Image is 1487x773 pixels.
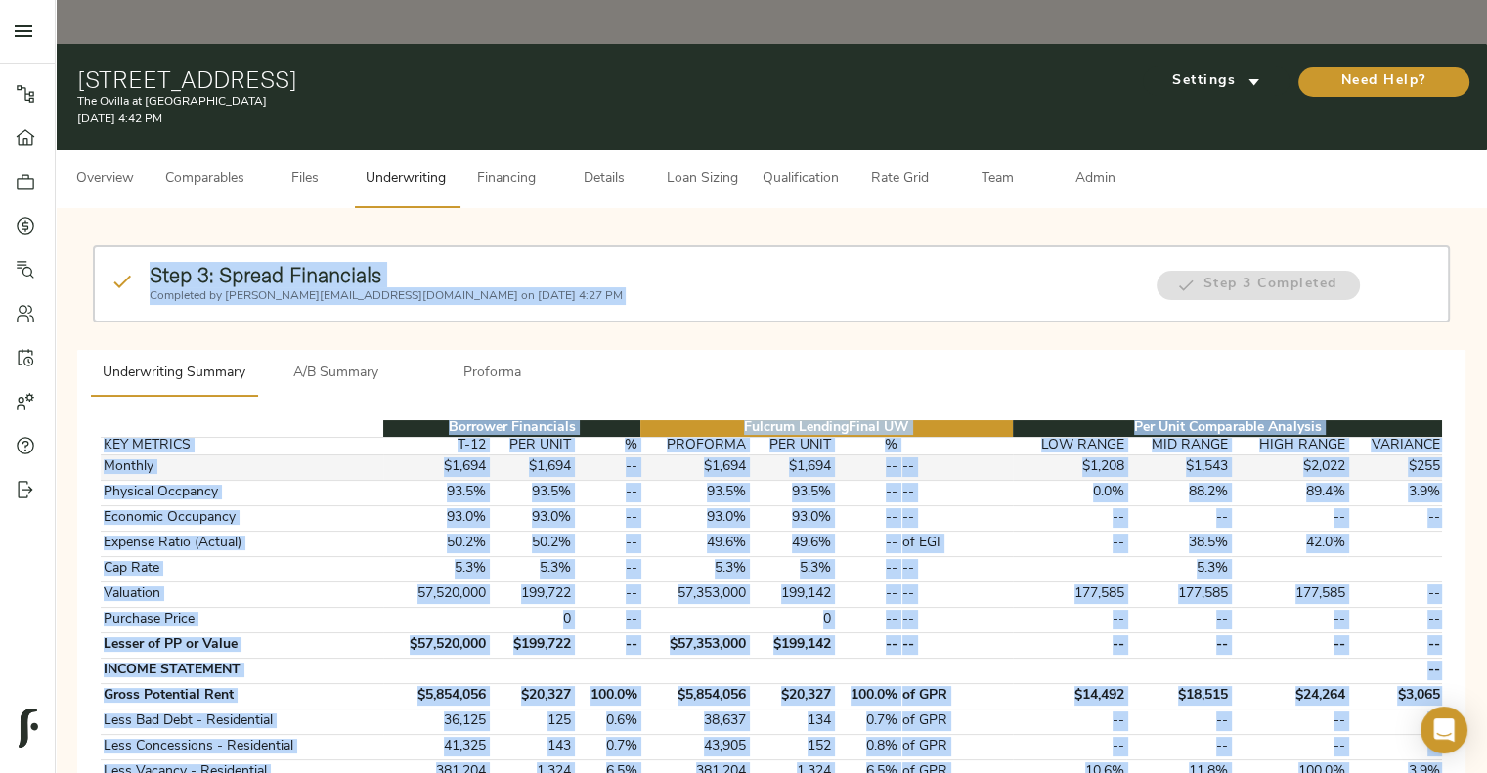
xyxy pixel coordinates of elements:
td: -- [900,480,1014,505]
td: $20,327 [748,683,833,709]
span: Underwriting [366,167,446,192]
td: -- [1347,505,1442,531]
td: 199,142 [748,581,833,607]
td: -- [1126,505,1231,531]
th: Fulcrum Lending Final UW [640,420,1014,438]
td: -- [1347,709,1442,734]
td: Valuation [101,581,383,607]
td: 100.0% [834,683,900,709]
td: 134 [748,709,833,734]
span: Comparables [165,167,244,192]
td: $57,353,000 [640,632,749,658]
td: Less Concessions - Residential [101,734,383,759]
span: Loan Sizing [665,167,739,192]
td: 177,585 [1013,581,1126,607]
td: -- [1347,658,1442,683]
td: 125 [488,709,573,734]
td: $5,854,056 [640,683,749,709]
td: $14,492 [1013,683,1126,709]
th: VARIANCE [1347,437,1442,454]
td: 93.0% [488,505,573,531]
td: 5.3% [488,556,573,581]
td: -- [834,556,900,581]
td: $255 [1347,454,1442,480]
td: 41,325 [383,734,488,759]
td: -- [834,581,900,607]
td: -- [900,632,1014,658]
td: -- [1126,607,1231,632]
th: PER UNIT [488,437,573,454]
td: 38,637 [640,709,749,734]
td: INCOME STATEMENT [101,658,383,683]
td: 93.5% [488,480,573,505]
h1: [STREET_ADDRESS] [77,65,1003,93]
strong: Step 3: Spread Financials [150,262,381,287]
button: Settings [1143,66,1290,96]
td: $1,694 [383,454,488,480]
span: Details [567,167,641,192]
th: KEY METRICS [101,437,383,454]
td: 57,520,000 [383,581,488,607]
td: 57,353,000 [640,581,749,607]
td: $1,694 [488,454,573,480]
td: -- [1231,505,1348,531]
td: 0.7% [573,734,639,759]
td: -- [573,505,639,531]
td: 43,905 [640,734,749,759]
td: $1,694 [748,454,833,480]
td: -- [573,454,639,480]
td: 100.0% [573,683,639,709]
td: 0.6% [573,709,639,734]
p: The Ovilla at [GEOGRAPHIC_DATA] [77,93,1003,110]
span: Overview [67,167,142,192]
span: Need Help? [1318,69,1450,94]
span: A/B Summary [269,362,402,386]
td: Physical Occpancy [101,480,383,505]
span: Qualification [763,167,839,192]
span: Underwriting Summary [103,362,245,386]
td: 93.0% [640,505,749,531]
th: LOW RANGE [1013,437,1126,454]
td: $199,722 [488,632,573,658]
td: $57,520,000 [383,632,488,658]
td: Purchase Price [101,607,383,632]
th: PROFORMA [640,437,749,454]
td: -- [834,607,900,632]
th: T-12 [383,437,488,454]
td: -- [900,454,1014,480]
td: Monthly [101,454,383,480]
img: logo [19,709,38,748]
span: Proforma [425,362,558,386]
p: [DATE] 4:42 PM [77,110,1003,128]
td: -- [1126,734,1231,759]
th: Borrower Financials [383,420,639,438]
td: Cap Rate [101,556,383,581]
td: $1,694 [640,454,749,480]
td: of GPR [900,709,1014,734]
td: 5.3% [748,556,833,581]
p: Completed by [PERSON_NAME][EMAIL_ADDRESS][DOMAIN_NAME] on [DATE] 4:27 PM [150,287,1137,305]
td: -- [1013,734,1126,759]
th: Per Unit Comparable Analysis [1013,420,1441,438]
span: Rate Grid [862,167,937,192]
td: $18,515 [1126,683,1231,709]
td: Less Bad Debt - Residential [101,709,383,734]
td: $20,327 [488,683,573,709]
td: -- [1013,632,1126,658]
td: -- [573,581,639,607]
td: -- [1347,734,1442,759]
td: -- [573,531,639,556]
td: Economic Occupancy [101,505,383,531]
td: $24,264 [1231,683,1348,709]
td: -- [834,531,900,556]
td: $1,543 [1126,454,1231,480]
td: 177,585 [1231,581,1348,607]
td: 5.3% [640,556,749,581]
td: -- [573,556,639,581]
td: $199,142 [748,632,833,658]
td: -- [900,505,1014,531]
td: -- [900,556,1014,581]
span: Team [960,167,1034,192]
td: Expense Ratio (Actual) [101,531,383,556]
td: -- [834,505,900,531]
